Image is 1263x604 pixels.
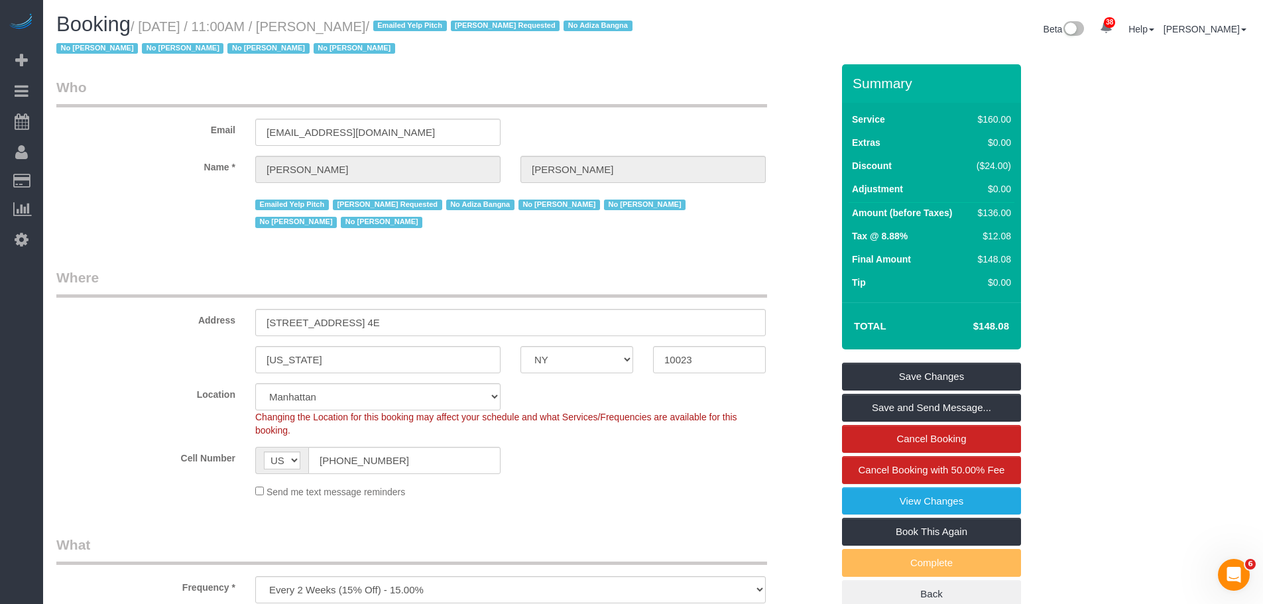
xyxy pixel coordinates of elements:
span: Emailed Yelp Pitch [373,21,447,31]
div: ($24.00) [971,159,1011,172]
span: [PERSON_NAME] Requested [451,21,560,31]
span: No [PERSON_NAME] [314,43,395,54]
legend: Where [56,268,767,298]
input: Last Name [520,156,766,183]
label: Location [46,383,245,401]
span: Booking [56,13,131,36]
a: Book This Again [842,518,1021,546]
span: No [PERSON_NAME] [227,43,309,54]
label: Frequency * [46,576,245,594]
label: Final Amount [852,253,911,266]
div: $0.00 [971,276,1011,289]
input: Email [255,119,501,146]
span: Changing the Location for this booking may affect your schedule and what Services/Frequencies are... [255,412,737,436]
span: Send me text message reminders [267,487,405,497]
div: $0.00 [971,136,1011,149]
small: / [DATE] / 11:00AM / [PERSON_NAME] [56,19,636,56]
input: First Name [255,156,501,183]
span: [PERSON_NAME] Requested [333,200,442,210]
input: Zip Code [653,346,766,373]
div: $160.00 [971,113,1011,126]
a: Beta [1044,24,1085,34]
h4: $148.08 [933,321,1009,332]
span: No [PERSON_NAME] [604,200,686,210]
span: No [PERSON_NAME] [142,43,223,54]
label: Amount (before Taxes) [852,206,952,219]
a: View Changes [842,487,1021,515]
img: Automaid Logo [8,13,34,32]
iframe: Intercom live chat [1218,559,1250,591]
a: Save Changes [842,363,1021,391]
a: Help [1128,24,1154,34]
a: 38 [1093,13,1119,42]
strong: Total [854,320,886,332]
label: Address [46,309,245,327]
span: Emailed Yelp Pitch [255,200,329,210]
span: No [PERSON_NAME] [255,217,337,227]
span: No [PERSON_NAME] [518,200,600,210]
legend: Who [56,78,767,107]
div: $148.08 [971,253,1011,266]
label: Adjustment [852,182,903,196]
span: Cancel Booking with 50.00% Fee [859,464,1005,475]
div: $12.08 [971,229,1011,243]
a: [PERSON_NAME] [1164,24,1246,34]
h3: Summary [853,76,1014,91]
label: Discount [852,159,892,172]
label: Extras [852,136,880,149]
label: Name * [46,156,245,174]
span: 6 [1245,559,1256,570]
img: New interface [1062,21,1084,38]
span: No [PERSON_NAME] [56,43,138,54]
legend: What [56,535,767,565]
label: Tip [852,276,866,289]
input: City [255,346,501,373]
div: $0.00 [971,182,1011,196]
label: Email [46,119,245,137]
div: $136.00 [971,206,1011,219]
a: Cancel Booking [842,425,1021,453]
label: Tax @ 8.88% [852,229,908,243]
span: No Adiza Bangna [564,21,632,31]
label: Cell Number [46,447,245,465]
a: Cancel Booking with 50.00% Fee [842,456,1021,484]
label: Service [852,113,885,126]
span: No Adiza Bangna [446,200,514,210]
a: Save and Send Message... [842,394,1021,422]
input: Cell Number [308,447,501,474]
span: 38 [1104,17,1115,28]
span: No [PERSON_NAME] [341,217,422,227]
